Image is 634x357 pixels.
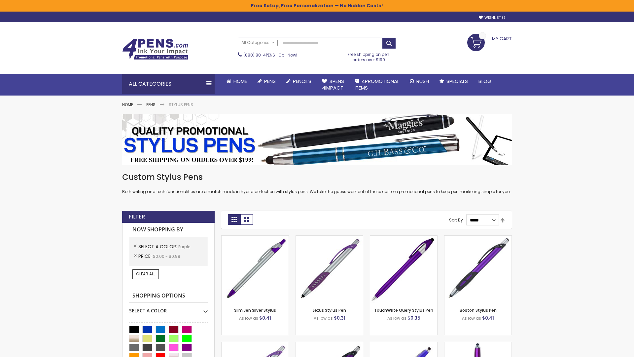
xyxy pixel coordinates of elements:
[129,303,208,314] div: Select A Color
[416,78,429,85] span: Rush
[129,223,208,237] strong: Now Shopping by
[259,315,271,321] span: $0.41
[405,74,434,89] a: Rush
[341,49,397,62] div: Free shipping on pen orders over $199
[264,78,276,85] span: Pens
[444,342,511,347] a: TouchWrite Command Stylus Pen-Purple
[252,74,281,89] a: Pens
[122,39,188,60] img: 4Pens Custom Pens and Promotional Products
[478,78,491,85] span: Blog
[178,244,190,250] span: Purple
[234,307,276,313] a: Slim Jen Silver Stylus
[387,315,406,321] span: As low as
[238,37,278,48] a: All Categories
[349,74,405,96] a: 4PROMOTIONALITEMS
[243,52,275,58] a: (888) 88-4PENS
[296,342,363,347] a: Lexus Metallic Stylus Pen-Purple
[122,172,512,182] h1: Custom Stylus Pens
[129,289,208,303] strong: Shopping Options
[122,74,215,94] div: All Categories
[129,213,145,220] strong: Filter
[314,315,333,321] span: As low as
[370,236,437,303] img: TouchWrite Query Stylus Pen-Purple
[241,40,274,45] span: All Categories
[313,307,346,313] a: Lexus Stylus Pen
[153,254,180,259] span: $0.00 - $0.99
[122,172,512,195] div: Both writing and tech functionalities are a match made in hybrid perfection with stylus pens. We ...
[132,269,159,279] a: Clear All
[169,102,193,107] strong: Stylus Pens
[146,102,156,107] a: Pens
[296,235,363,241] a: Lexus Stylus Pen-Purple
[479,15,505,20] a: Wishlist
[122,114,512,165] img: Stylus Pens
[239,315,258,321] span: As low as
[434,74,473,89] a: Specials
[138,243,178,250] span: Select A Color
[374,307,433,313] a: TouchWrite Query Stylus Pen
[243,52,297,58] span: - Call Now!
[355,78,399,91] span: 4PROMOTIONAL ITEMS
[444,235,511,241] a: Boston Stylus Pen-Purple
[233,78,247,85] span: Home
[228,214,240,225] strong: Grid
[370,235,437,241] a: TouchWrite Query Stylus Pen-Purple
[317,74,349,96] a: 4Pens4impact
[293,78,311,85] span: Pencils
[449,217,463,223] label: Sort By
[462,315,481,321] span: As low as
[222,236,289,303] img: Slim Jen Silver Stylus-Purple
[473,74,497,89] a: Blog
[136,271,155,277] span: Clear All
[370,342,437,347] a: Sierra Stylus Twist Pen-Purple
[221,74,252,89] a: Home
[122,102,133,107] a: Home
[446,78,468,85] span: Specials
[444,236,511,303] img: Boston Stylus Pen-Purple
[138,253,153,259] span: Price
[482,315,494,321] span: $0.41
[322,78,344,91] span: 4Pens 4impact
[222,342,289,347] a: Boston Silver Stylus Pen-Purple
[296,236,363,303] img: Lexus Stylus Pen-Purple
[222,235,289,241] a: Slim Jen Silver Stylus-Purple
[334,315,345,321] span: $0.31
[407,315,420,321] span: $0.35
[460,307,497,313] a: Boston Stylus Pen
[281,74,317,89] a: Pencils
